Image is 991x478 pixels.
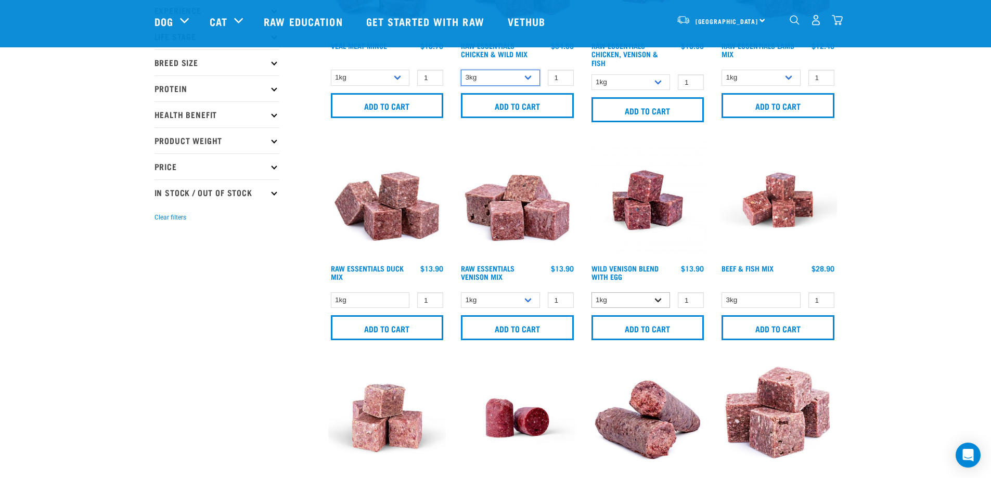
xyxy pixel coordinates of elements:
img: Venison Egg 1616 [589,141,707,259]
input: 1 [548,70,574,86]
img: Goat M Ix 38448 [328,359,446,477]
p: Breed Size [155,49,279,75]
img: Raw Essentials Chicken Lamb Beef Bulk Minced Raw Dog Food Roll Unwrapped [458,359,576,477]
a: Raw Essentials Duck Mix [331,266,404,278]
input: Add to cart [331,93,444,118]
input: 1 [417,292,443,308]
p: Health Benefit [155,101,279,127]
img: user.png [810,15,821,25]
p: Price [155,153,279,179]
img: 1113 RE Venison Mix 01 [458,141,576,259]
input: 1 [678,292,704,308]
img: ?1041 RE Lamb Mix 01 [328,141,446,259]
input: Add to cart [331,315,444,340]
div: $13.90 [551,264,574,273]
img: Beef Mackerel 1 [719,141,837,259]
img: home-icon-1@2x.png [790,15,800,25]
span: [GEOGRAPHIC_DATA] [696,19,758,23]
a: Raw Essentials Chicken, Venison & Fish [591,44,658,64]
input: 1 [417,70,443,86]
a: Vethub [497,1,559,42]
input: Add to cart [591,315,704,340]
a: Raw Education [253,1,355,42]
img: home-icon@2x.png [832,15,843,25]
input: 1 [678,74,704,91]
a: Dog [155,14,173,29]
input: 1 [808,70,834,86]
a: Beef & Fish Mix [722,266,774,270]
a: Get started with Raw [356,1,497,42]
button: Clear filters [155,213,186,222]
input: Add to cart [591,97,704,122]
p: Product Weight [155,127,279,153]
a: Raw Essentials Venison Mix [461,266,514,278]
img: Veal Organ Mix Roll 01 [589,359,707,477]
p: Protein [155,75,279,101]
p: In Stock / Out Of Stock [155,179,279,205]
input: 1 [548,292,574,308]
input: 1 [808,292,834,308]
img: van-moving.png [676,15,690,24]
a: Wild Venison Blend with Egg [591,266,659,278]
input: Add to cart [461,315,574,340]
img: 1062 Chicken Heart Tripe Mix 01 [719,359,837,477]
div: $13.90 [420,264,443,273]
a: Cat [210,14,227,29]
input: Add to cart [722,315,834,340]
div: Open Intercom Messenger [956,443,981,468]
div: $13.90 [681,264,704,273]
input: Add to cart [461,93,574,118]
div: $28.90 [812,264,834,273]
input: Add to cart [722,93,834,118]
